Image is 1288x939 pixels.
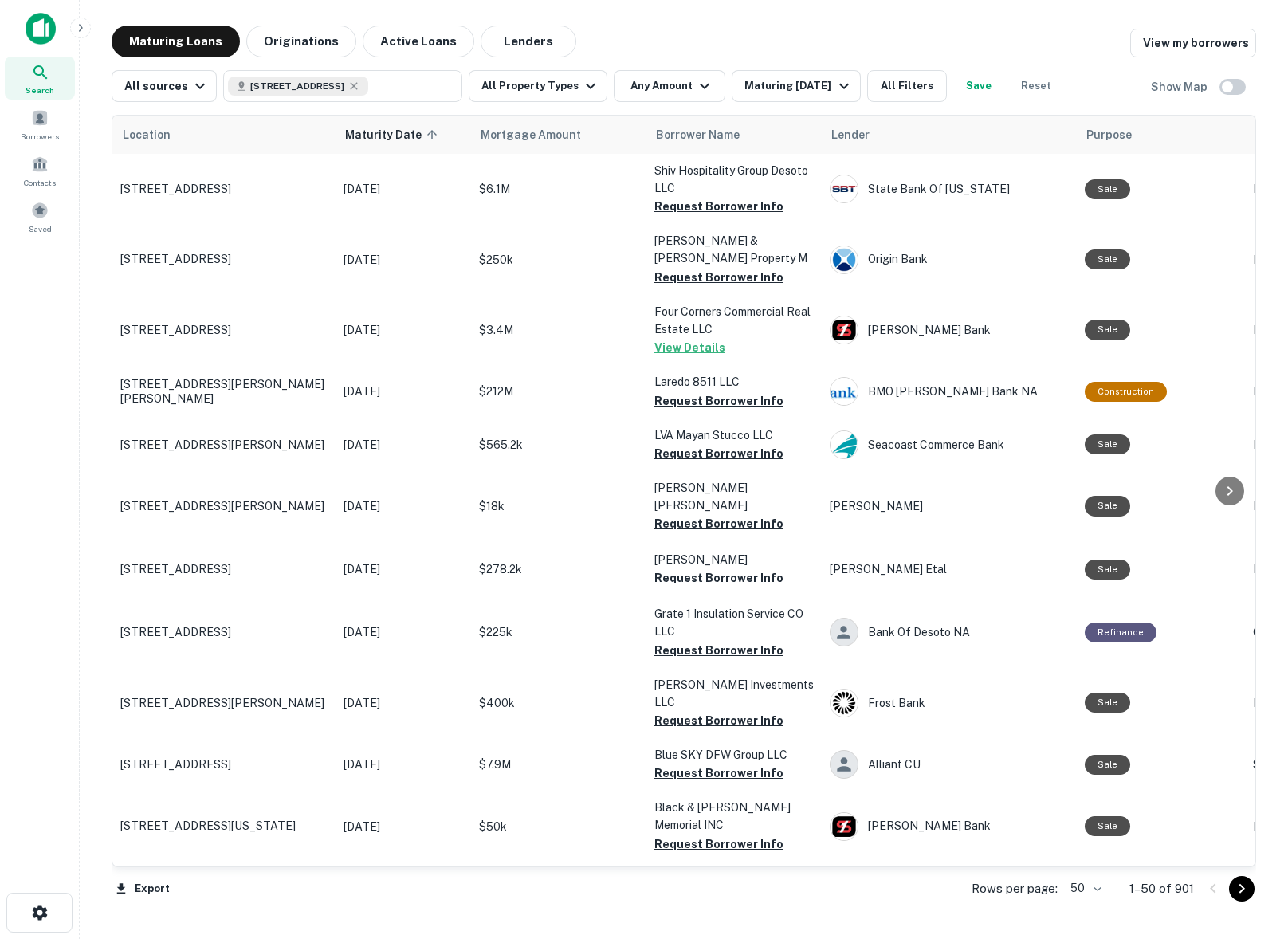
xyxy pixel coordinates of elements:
[479,321,638,339] p: $3.4M
[654,426,814,444] p: LVA Mayan Stucco LLC
[5,149,75,192] a: Contacts
[654,551,814,568] p: [PERSON_NAME]
[481,26,576,57] button: Lenders
[112,877,174,901] button: Export
[124,77,210,96] div: All sources
[1255,125,1282,144] span: Type
[471,116,646,154] th: Mortgage Amount
[646,116,822,154] th: Borrower Name
[654,162,814,197] p: Shiv Hospitality Group Desoto LLC
[120,757,328,772] p: [STREET_ADDRESS]
[654,711,783,730] button: Request Borrower Info
[479,383,638,400] p: $212M
[1229,876,1255,902] button: Go to next page
[344,251,463,269] p: [DATE]
[1086,125,1132,144] span: Purpose
[831,125,870,144] span: Lender
[344,694,463,712] p: [DATE]
[1208,811,1288,888] iframe: Chat Widget
[120,696,328,710] p: [STREET_ADDRESS][PERSON_NAME]
[479,694,638,712] p: $400k
[830,316,1069,344] div: [PERSON_NAME] Bank
[1085,179,1130,199] div: Sale
[654,338,725,357] button: View Details
[246,26,356,57] button: Originations
[1085,382,1167,402] div: This loan purpose was for construction
[654,514,783,533] button: Request Borrower Info
[1085,249,1130,269] div: Sale
[654,444,783,463] button: Request Borrower Info
[1064,877,1104,900] div: 50
[953,70,1004,102] button: Save your search to get updates of matches that match your search criteria.
[120,625,328,639] p: [STREET_ADDRESS]
[654,303,814,338] p: Four Corners Commercial Real Estate LLC
[654,391,783,411] button: Request Borrower Info
[831,316,858,344] img: picture
[479,251,638,269] p: $250k
[336,116,471,154] th: Maturity Date
[830,812,1069,841] div: [PERSON_NAME] Bank
[344,756,463,773] p: [DATE]
[344,436,463,454] p: [DATE]
[5,103,75,146] a: Borrowers
[830,750,1069,779] div: Alliant CU
[122,125,171,144] span: Location
[972,879,1058,898] p: Rows per page:
[1085,320,1130,340] div: Sale
[654,605,814,640] p: Grate 1 Insulation Service CO LLC
[654,835,783,854] button: Request Borrower Info
[654,232,814,267] p: [PERSON_NAME] & [PERSON_NAME] Property M
[120,819,328,833] p: [STREET_ADDRESS][US_STATE]
[1085,623,1156,642] div: This loan purpose was for refinancing
[5,195,75,238] a: Saved
[1077,116,1245,154] th: Purpose
[654,197,783,216] button: Request Borrower Info
[120,252,328,266] p: [STREET_ADDRESS]
[830,246,1069,274] div: Origin Bank
[344,497,463,515] p: [DATE]
[867,70,947,102] button: All Filters
[831,813,858,840] img: picture
[654,268,783,287] button: Request Borrower Info
[26,13,56,45] img: capitalize-icon.png
[345,125,442,144] span: Maturity Date
[363,26,474,57] button: Active Loans
[5,57,75,100] a: Search
[344,818,463,835] p: [DATE]
[344,560,463,578] p: [DATE]
[654,479,814,514] p: [PERSON_NAME] [PERSON_NAME]
[479,180,638,198] p: $6.1M
[654,641,783,660] button: Request Borrower Info
[24,176,56,189] span: Contacts
[120,562,328,576] p: [STREET_ADDRESS]
[1129,879,1194,898] p: 1–50 of 901
[344,383,463,400] p: [DATE]
[250,79,344,93] span: [STREET_ADDRESS]
[481,125,602,144] span: Mortgage Amount
[344,623,463,641] p: [DATE]
[732,70,860,102] button: Maturing [DATE]
[479,436,638,454] p: $565.2k
[112,70,217,102] button: All sources
[1085,434,1130,454] div: Sale
[744,77,853,96] div: Maturing [DATE]
[469,70,607,102] button: All Property Types
[614,70,725,102] button: Any Amount
[120,323,328,337] p: [STREET_ADDRESS]
[1085,496,1130,516] div: Sale
[831,431,858,458] img: picture
[120,377,328,406] p: [STREET_ADDRESS][PERSON_NAME][PERSON_NAME]
[654,676,814,711] p: [PERSON_NAME] Investments LLC
[830,618,1069,646] div: Bank Of Desoto NA
[479,818,638,835] p: $50k
[1085,755,1130,775] div: Sale
[479,756,638,773] p: $7.9M
[26,84,54,96] span: Search
[479,623,638,641] p: $225k
[654,568,783,587] button: Request Borrower Info
[822,116,1077,154] th: Lender
[344,180,463,198] p: [DATE]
